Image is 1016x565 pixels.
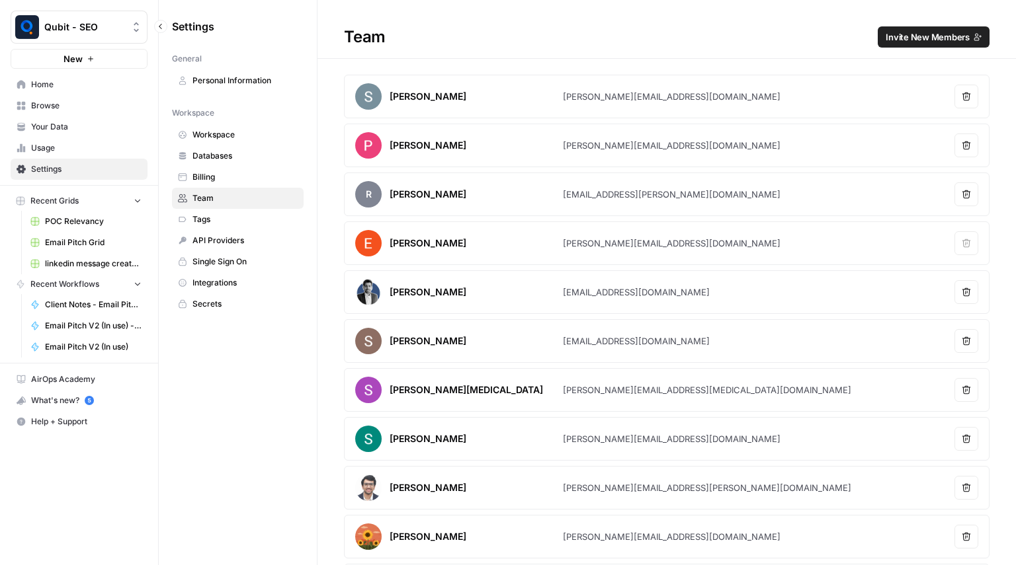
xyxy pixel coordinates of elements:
[87,397,91,404] text: 5
[31,79,142,91] span: Home
[11,74,148,95] a: Home
[317,26,1016,48] div: Team
[24,211,148,232] a: POC Relevancy
[192,235,298,246] span: API Providers
[563,90,781,103] div: [PERSON_NAME][EMAIL_ADDRESS][DOMAIN_NAME]
[390,383,543,396] div: [PERSON_NAME][MEDICAL_DATA]
[563,481,851,494] div: [PERSON_NAME][EMAIL_ADDRESS][PERSON_NAME][DOMAIN_NAME]
[172,19,214,34] span: Settings
[563,188,781,201] div: [EMAIL_ADDRESS][PERSON_NAME][DOMAIN_NAME]
[45,320,142,332] span: Email Pitch V2 (In use) - Personalisation 1st
[172,293,304,315] a: Secrets
[31,416,142,428] span: Help + Support
[192,298,298,310] span: Secrets
[172,167,304,188] a: Billing
[192,213,298,225] span: Tags
[11,411,148,432] button: Help + Support
[15,15,39,39] img: Qubit - SEO Logo
[11,191,148,211] button: Recent Grids
[390,334,466,348] div: [PERSON_NAME]
[355,230,382,256] img: avatar
[11,49,148,69] button: New
[390,432,466,445] div: [PERSON_NAME]
[44,20,124,34] span: Qubit - SEO
[192,256,298,268] span: Single Sign On
[11,391,147,410] div: What's new?
[390,237,466,250] div: [PERSON_NAME]
[31,121,142,133] span: Your Data
[390,530,466,543] div: [PERSON_NAME]
[563,530,781,543] div: [PERSON_NAME][EMAIL_ADDRESS][DOMAIN_NAME]
[45,299,142,311] span: Client Notes - Email Pitch (Input) DUPLICATE
[355,523,382,550] img: avatar
[563,383,851,396] div: [PERSON_NAME][EMAIL_ADDRESS][MEDICAL_DATA][DOMAIN_NAME]
[11,95,148,116] a: Browse
[355,132,382,159] img: avatar
[11,159,148,180] a: Settings
[45,341,142,353] span: Email Pitch V2 (In use)
[192,150,298,162] span: Databases
[192,75,298,87] span: Personal Information
[30,195,79,207] span: Recent Grids
[11,274,148,294] button: Recent Workflows
[63,52,83,65] span: New
[172,124,304,145] a: Workspace
[563,334,710,348] div: [EMAIL_ADDRESS][DOMAIN_NAME]
[355,328,382,354] img: avatar
[172,145,304,167] a: Databases
[563,237,781,250] div: [PERSON_NAME][EMAIL_ADDRESS][DOMAIN_NAME]
[172,188,304,209] a: Team
[45,258,142,270] span: linkedin message creator [PERSON_NAME]
[24,253,148,274] a: linkedin message creator [PERSON_NAME]
[24,232,148,253] a: Email Pitch Grid
[11,137,148,159] a: Usage
[563,285,710,299] div: [EMAIL_ADDRESS][DOMAIN_NAME]
[192,277,298,289] span: Integrations
[390,285,466,299] div: [PERSON_NAME]
[355,377,382,403] img: avatar
[355,474,382,501] img: avatar
[390,90,466,103] div: [PERSON_NAME]
[172,251,304,272] a: Single Sign On
[45,237,142,248] span: Email Pitch Grid
[11,390,148,411] button: What's new? 5
[355,279,382,305] img: avatar
[563,432,781,445] div: [PERSON_NAME][EMAIL_ADDRESS][DOMAIN_NAME]
[390,188,466,201] div: [PERSON_NAME]
[355,426,382,452] img: avatar
[390,139,466,152] div: [PERSON_NAME]
[355,181,382,207] span: R
[31,373,142,385] span: AirOps Academy
[85,396,94,405] a: 5
[24,294,148,315] a: Client Notes - Email Pitch (Input) DUPLICATE
[31,100,142,112] span: Browse
[11,369,148,390] a: AirOps Academy
[11,116,148,137] a: Your Data
[172,230,304,251] a: API Providers
[878,26,990,48] button: Invite New Members
[192,192,298,204] span: Team
[355,83,382,110] img: avatar
[11,11,148,44] button: Workspace: Qubit - SEO
[390,481,466,494] div: [PERSON_NAME]
[31,142,142,154] span: Usage
[172,209,304,230] a: Tags
[172,272,304,293] a: Integrations
[563,139,781,152] div: [PERSON_NAME][EMAIL_ADDRESS][DOMAIN_NAME]
[172,53,202,65] span: General
[31,163,142,175] span: Settings
[24,315,148,336] a: Email Pitch V2 (In use) - Personalisation 1st
[172,70,304,91] a: Personal Information
[30,278,99,290] span: Recent Workflows
[172,107,214,119] span: Workspace
[192,129,298,141] span: Workspace
[886,30,970,44] span: Invite New Members
[24,336,148,358] a: Email Pitch V2 (In use)
[45,215,142,227] span: POC Relevancy
[192,171,298,183] span: Billing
